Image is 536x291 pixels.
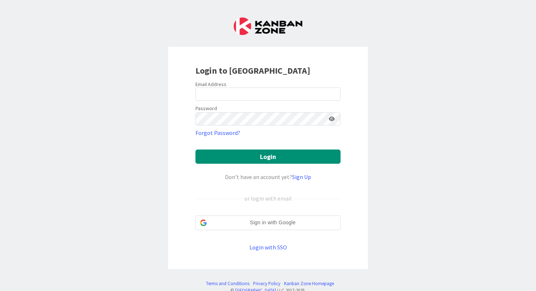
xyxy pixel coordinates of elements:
[253,280,280,287] a: Privacy Policy
[195,216,341,230] div: Sign in with Google
[195,128,240,137] a: Forgot Password?
[249,244,287,251] a: Login with SSO
[284,280,334,287] a: Kanban Zone Homepage
[206,280,249,287] a: Terms and Conditions
[195,172,341,181] div: Don’t have an account yet?
[195,81,226,88] label: Email Address
[195,150,341,164] button: Login
[234,18,302,35] img: Kanban Zone
[242,194,294,203] div: or login with email
[292,173,311,181] a: Sign Up
[195,65,310,76] b: Login to [GEOGRAPHIC_DATA]
[210,219,336,226] span: Sign in with Google
[195,105,217,112] label: Password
